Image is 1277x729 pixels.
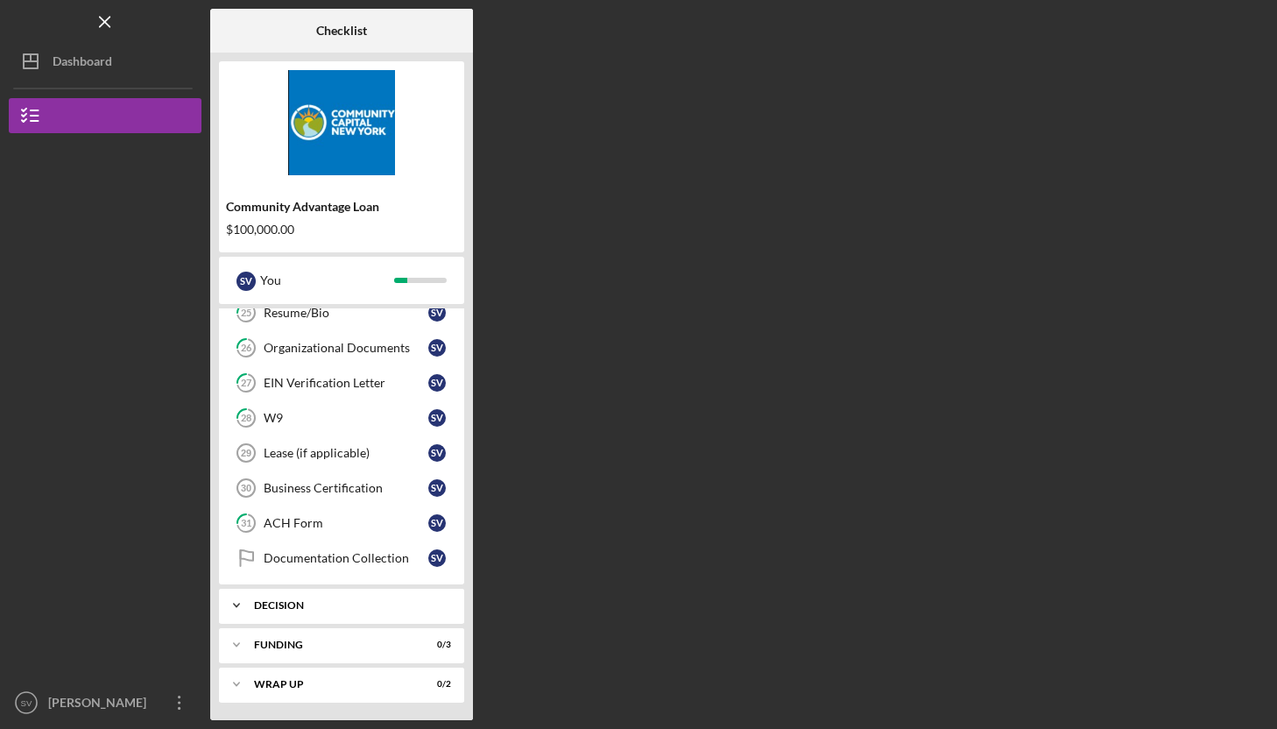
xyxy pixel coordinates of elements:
div: Lease (if applicable) [264,446,428,460]
div: Resume/Bio [264,306,428,320]
div: S V [428,374,446,392]
a: 31ACH FormSV [228,506,455,541]
b: Checklist [316,24,367,38]
div: S V [428,409,446,427]
div: S V [428,514,446,532]
tspan: 30 [241,483,251,493]
button: Dashboard [9,44,201,79]
div: 0 / 3 [420,640,451,650]
tspan: 26 [241,343,252,354]
a: 29Lease (if applicable)SV [228,435,455,471]
a: 26Organizational DocumentsSV [228,330,455,365]
a: Documentation CollectionSV [228,541,455,576]
text: SV [21,698,32,708]
a: 30Business CertificationSV [228,471,455,506]
div: $100,000.00 [226,223,457,237]
div: Business Certification [264,481,428,495]
div: You [260,265,394,295]
div: Funding [254,640,407,650]
div: ACH Form [264,516,428,530]
div: S V [428,304,446,322]
a: 25Resume/BioSV [228,295,455,330]
tspan: 28 [241,413,251,424]
div: Community Advantage Loan [226,200,457,214]
div: S V [236,272,256,291]
div: Organizational Documents [264,341,428,355]
div: Decision [254,600,442,611]
div: Wrap up [254,679,407,690]
div: Documentation Collection [264,551,428,565]
div: EIN Verification Letter [264,376,428,390]
div: W9 [264,411,428,425]
tspan: 27 [241,378,252,389]
a: 28W9SV [228,400,455,435]
div: S V [428,549,446,567]
div: S V [428,479,446,497]
div: [PERSON_NAME] [44,685,158,725]
div: Dashboard [53,44,112,83]
div: S V [428,444,446,462]
tspan: 29 [241,448,251,458]
button: SV[PERSON_NAME] [9,685,201,720]
tspan: 25 [241,308,251,319]
div: S V [428,339,446,357]
tspan: 31 [241,518,251,529]
div: 0 / 2 [420,679,451,690]
a: 27EIN Verification LetterSV [228,365,455,400]
img: Product logo [219,70,464,175]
